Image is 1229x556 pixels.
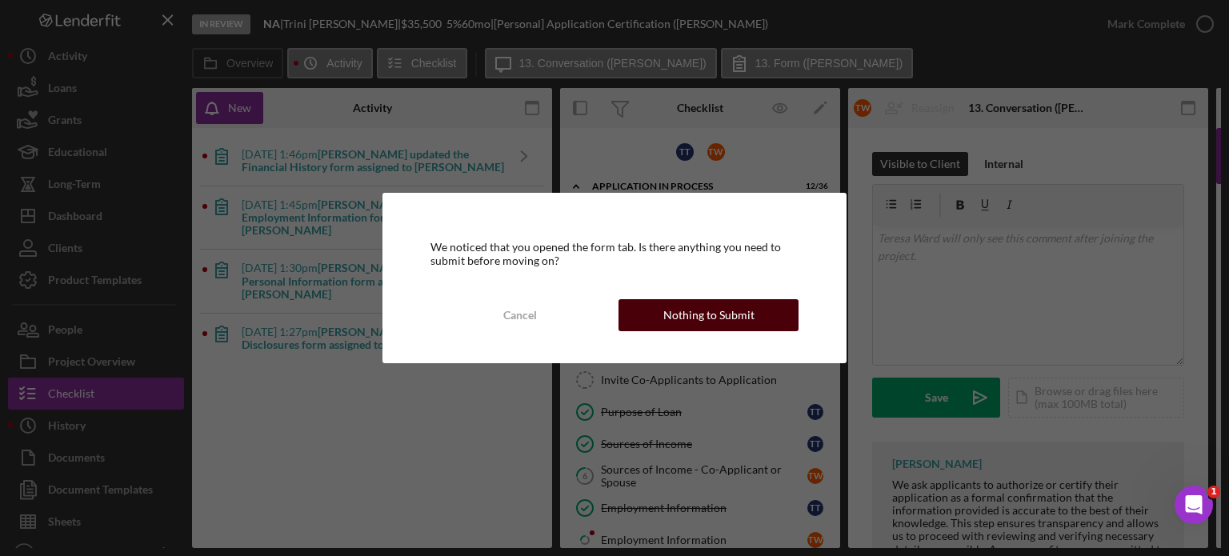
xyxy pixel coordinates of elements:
[1207,486,1220,498] span: 1
[430,241,799,266] div: We noticed that you opened the form tab. Is there anything you need to submit before moving on?
[430,299,610,331] button: Cancel
[619,299,799,331] button: Nothing to Submit
[663,299,755,331] div: Nothing to Submit
[503,299,537,331] div: Cancel
[1175,486,1213,524] iframe: Intercom live chat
